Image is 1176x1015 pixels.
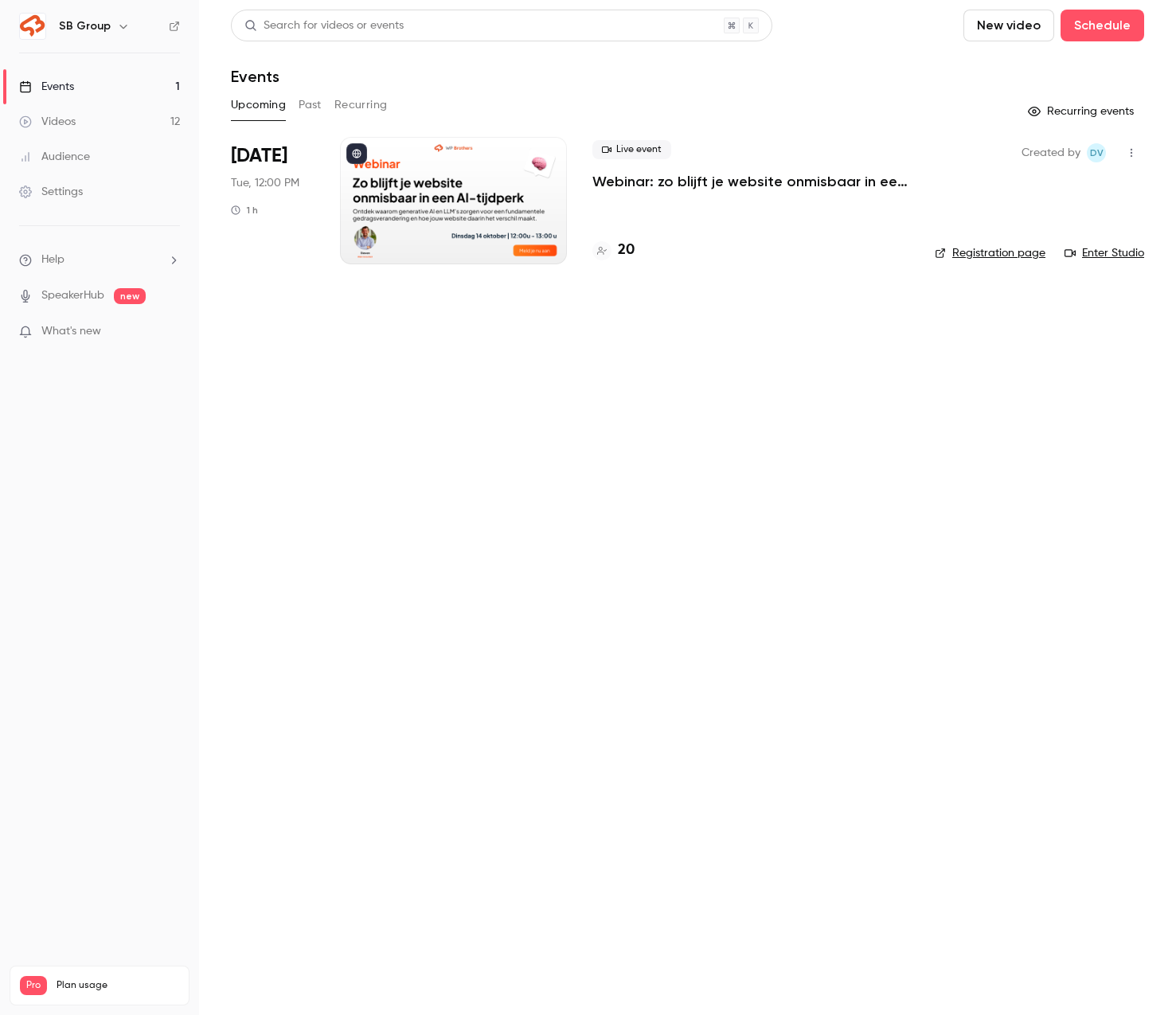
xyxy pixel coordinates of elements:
[231,204,258,217] div: 1 h
[963,10,1054,41] button: New video
[244,18,404,34] div: Search for videos or events
[41,287,104,304] a: SpeakerHub
[41,323,101,340] span: What's new
[231,143,287,169] span: [DATE]
[231,137,315,264] div: Oct 14 Tue, 12:00 PM (Europe/Amsterdam)
[41,252,64,268] span: Help
[1061,10,1144,41] button: Schedule
[231,175,299,191] span: Tue, 12:00 PM
[19,252,180,268] li: help-dropdown-opener
[1087,143,1106,162] span: Dante van der heijden
[20,14,45,39] img: SB Group
[19,114,76,130] div: Videos
[935,245,1045,261] a: Registration page
[19,184,83,200] div: Settings
[19,79,74,95] div: Events
[1022,143,1080,162] span: Created by
[57,979,179,992] span: Plan usage
[114,288,146,304] span: new
[1090,143,1104,162] span: Dv
[59,18,111,34] h6: SB Group
[334,92,388,118] button: Recurring
[592,240,635,261] a: 20
[231,92,286,118] button: Upcoming
[20,976,47,995] span: Pro
[592,172,909,191] a: Webinar: zo blijft je website onmisbaar in een AI-tijdperk
[299,92,322,118] button: Past
[592,140,671,159] span: Live event
[231,67,279,86] h1: Events
[618,240,635,261] h4: 20
[1065,245,1144,261] a: Enter Studio
[19,149,90,165] div: Audience
[1021,99,1144,124] button: Recurring events
[161,325,180,339] iframe: Noticeable Trigger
